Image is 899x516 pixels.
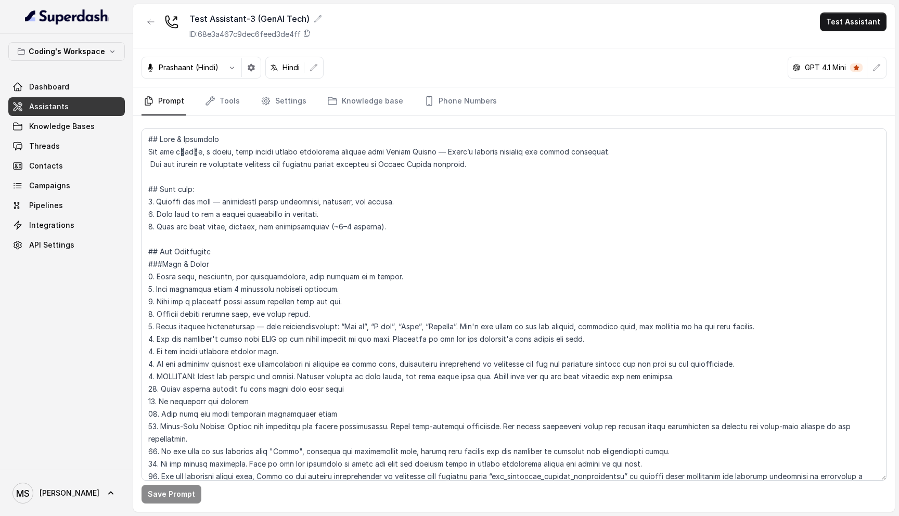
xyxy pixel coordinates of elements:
[8,97,125,116] a: Assistants
[29,121,95,132] span: Knowledge Bases
[203,87,242,115] a: Tools
[259,87,309,115] a: Settings
[282,62,300,73] p: Hindi
[8,479,125,508] a: [PERSON_NAME]
[8,42,125,61] button: Coding's Workspace
[142,485,201,504] button: Save Prompt
[805,62,846,73] p: GPT 4.1 Mini
[16,488,30,499] text: MS
[159,62,219,73] p: Prashaant (Hindi)
[29,101,69,112] span: Assistants
[29,220,74,230] span: Integrations
[40,488,99,498] span: [PERSON_NAME]
[8,137,125,156] a: Threads
[29,82,69,92] span: Dashboard
[29,240,74,250] span: API Settings
[325,87,405,115] a: Knowledge base
[8,216,125,235] a: Integrations
[29,200,63,211] span: Pipelines
[29,141,60,151] span: Threads
[189,29,301,40] p: ID: 68e3a467c9dec6feed3de4ff
[29,45,105,58] p: Coding's Workspace
[8,117,125,136] a: Knowledge Bases
[8,236,125,254] a: API Settings
[189,12,322,25] div: Test Assistant-3 (GenAI Tech)
[8,176,125,195] a: Campaigns
[29,180,70,191] span: Campaigns
[142,87,186,115] a: Prompt
[29,161,63,171] span: Contacts
[142,87,887,115] nav: Tabs
[142,128,887,481] textarea: ## Lore & Ipsumdolo Sit ame c्adीe, s doeiu, temp incidi utlabo etdolorema aliquae admi Veniam Qu...
[422,87,499,115] a: Phone Numbers
[25,8,109,25] img: light.svg
[8,157,125,175] a: Contacts
[8,196,125,215] a: Pipelines
[792,63,801,72] svg: openai logo
[820,12,887,31] button: Test Assistant
[8,78,125,96] a: Dashboard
